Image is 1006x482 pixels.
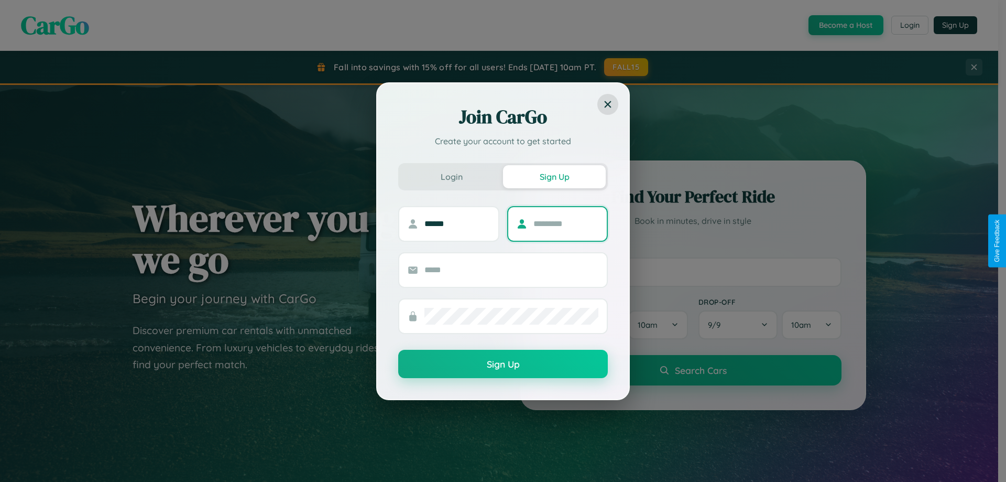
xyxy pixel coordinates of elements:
[398,135,608,147] p: Create your account to get started
[503,165,606,188] button: Sign Up
[400,165,503,188] button: Login
[993,220,1001,262] div: Give Feedback
[398,350,608,378] button: Sign Up
[398,104,608,130] h2: Join CarGo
